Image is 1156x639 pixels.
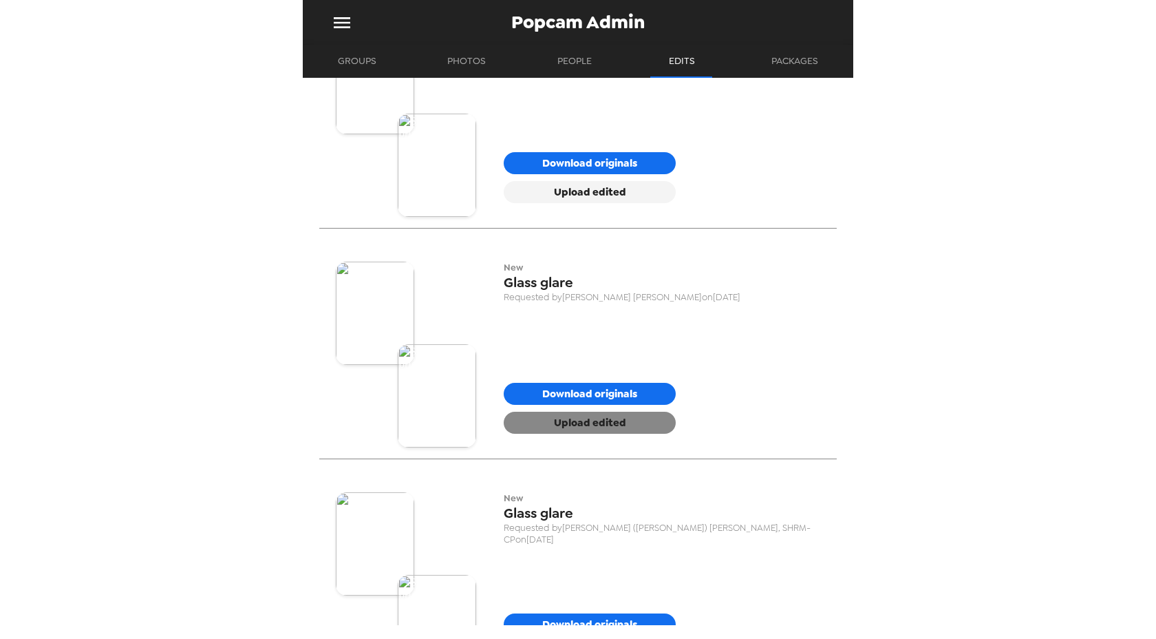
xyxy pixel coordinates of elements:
[511,13,645,32] span: Popcam Admin
[398,344,476,448] img: Secondary original photo
[325,45,389,78] button: Groups
[759,45,831,78] button: Packages
[504,181,676,203] button: Upload edited
[504,412,676,434] button: Upload edited
[504,262,820,273] span: new
[504,614,676,636] button: Download originals
[336,492,414,596] img: Original photo
[336,31,414,134] img: Original photo
[504,291,820,303] span: Requested by [PERSON_NAME] [PERSON_NAME] on [DATE]
[544,45,606,78] button: People
[504,492,820,504] span: new
[504,504,820,522] span: Glass glare
[504,152,676,174] button: Download originals
[398,114,476,217] img: Secondary original photo
[504,273,820,291] span: Glass glare
[336,262,414,365] img: Original photo
[651,45,713,78] button: Edits
[504,383,676,405] button: Download originals
[504,522,820,545] span: Requested by [PERSON_NAME] ([PERSON_NAME]) [PERSON_NAME], SHRM-CP on [DATE]
[435,45,498,78] button: Photos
